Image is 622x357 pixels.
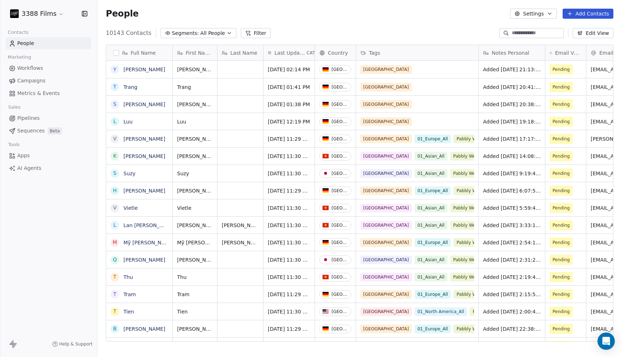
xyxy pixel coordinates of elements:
[177,204,213,212] span: Vietle
[332,257,348,262] div: [GEOGRAPHIC_DATA]
[450,256,489,264] span: Pabbly Website
[315,45,356,60] div: Country
[17,64,43,72] span: Workflows
[332,275,348,280] div: [GEOGRAPHIC_DATA]
[328,49,348,57] span: Country
[360,135,412,143] span: [GEOGRAPHIC_DATA]
[360,238,412,247] span: [GEOGRAPHIC_DATA]
[553,101,570,108] span: Pending
[177,66,213,73] span: [PERSON_NAME]
[106,61,173,342] div: grid
[222,239,259,246] span: [PERSON_NAME]
[123,188,165,194] a: [PERSON_NAME]
[268,187,310,194] span: [DATE] 11:29 AM
[553,187,570,194] span: Pending
[17,114,40,122] span: Pipelines
[450,204,489,212] span: Pabbly Website
[415,135,451,143] span: 01_Europe_All
[360,100,412,109] span: [GEOGRAPHIC_DATA]
[6,37,91,49] a: People
[268,153,310,160] span: [DATE] 11:30 AM
[5,52,34,63] span: Marketing
[123,84,138,90] a: Trang
[6,125,91,137] a: SequencesBeta
[17,77,45,85] span: Campaigns
[492,49,529,57] span: Notes Personal
[268,66,310,73] span: [DATE] 02:14 PM
[22,9,57,18] span: 3388 Films
[268,204,310,212] span: [DATE] 11:30 AM
[5,139,23,150] span: Tools
[450,221,489,230] span: Pabbly Website
[106,45,172,60] div: Full Name
[177,101,213,108] span: [PERSON_NAME]
[454,342,492,351] span: Pabbly Website
[450,152,489,161] span: Pabbly Website
[172,30,199,37] span: Segments:
[360,221,412,230] span: [GEOGRAPHIC_DATA]
[553,153,570,160] span: Pending
[177,274,213,281] span: Thu
[222,222,259,229] span: [PERSON_NAME]
[415,169,447,178] span: 01_Asian_All
[268,325,310,333] span: [DATE] 11:29 AM
[113,221,116,229] div: L
[123,171,135,176] a: Suzy
[217,45,263,60] div: Last Name
[6,75,91,87] a: Campaigns
[177,291,213,298] span: Tram
[106,29,152,37] span: 10143 Contacts
[598,333,615,350] div: Open Intercom Messenger
[369,49,380,57] span: Tags
[332,102,348,107] div: [GEOGRAPHIC_DATA]
[17,90,60,97] span: Metrics & Events
[415,204,447,212] span: 01_Asian_All
[360,273,412,281] span: [GEOGRAPHIC_DATA]
[268,274,310,281] span: [DATE] 11:30 AM
[177,118,213,125] span: Luu
[123,240,174,245] a: Mỹ [PERSON_NAME]
[415,290,451,299] span: 01_Europe_All
[5,27,32,38] span: Contacts
[113,239,117,246] div: M
[230,49,257,57] span: Last Name
[307,50,315,56] span: CAT
[123,136,165,142] a: [PERSON_NAME]
[113,83,117,91] div: T
[177,256,213,263] span: [PERSON_NAME]
[332,309,348,314] div: [GEOGRAPHIC_DATA]
[360,186,412,195] span: [GEOGRAPHIC_DATA]
[268,83,310,91] span: [DATE] 01:41 PM
[415,307,467,316] span: 01_North America_All
[415,221,447,230] span: 01_Asian_All
[6,62,91,74] a: Workflows
[415,325,451,333] span: 01_Europe_All
[177,239,213,246] span: Mỹ [PERSON_NAME]
[332,154,348,159] div: [GEOGRAPHIC_DATA]
[332,326,348,331] div: [GEOGRAPHIC_DATA]
[332,205,348,211] div: [GEOGRAPHIC_DATA]
[59,341,93,347] span: Help & Support
[113,325,117,333] div: B
[483,222,541,229] span: Added [DATE] 3:33:15 via Pabbly Connect, Location Country: [GEOGRAPHIC_DATA], 3388 Films Subscrib...
[113,170,117,177] div: S
[360,65,412,74] span: [GEOGRAPHIC_DATA]
[483,239,541,246] span: Added [DATE] 2:54:17 via Pabbly Connect, Location Country: [GEOGRAPHIC_DATA], 3388 Films Subscrib...
[177,135,213,143] span: [PERSON_NAME]
[360,256,412,264] span: [GEOGRAPHIC_DATA]
[113,273,117,281] div: T
[6,162,91,174] a: AI Agents
[483,83,541,91] span: Added [DATE] 20:41:33 via Pabbly Connect, Location Country: [GEOGRAPHIC_DATA], 3388 Films Subscri...
[510,9,556,19] button: Settings
[332,136,348,141] div: [GEOGRAPHIC_DATA]
[360,117,412,126] span: [GEOGRAPHIC_DATA]
[332,171,348,176] div: [GEOGRAPHIC_DATA]
[479,45,545,60] div: Notes Personal
[123,257,165,263] a: [PERSON_NAME]
[332,223,348,228] div: [GEOGRAPHIC_DATA]
[360,204,412,212] span: [GEOGRAPHIC_DATA]
[483,256,541,263] span: Added [DATE] 2:31:29 via Pabbly Connect, Location Country: [GEOGRAPHIC_DATA], 3388 Films Subscrib...
[415,256,447,264] span: 01_Asian_All
[454,325,492,333] span: Pabbly Website
[332,292,348,297] div: [GEOGRAPHIC_DATA]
